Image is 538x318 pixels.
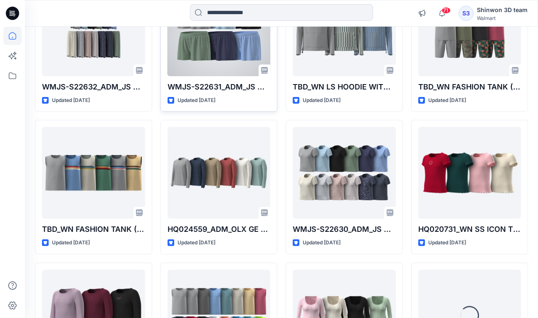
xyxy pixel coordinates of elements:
[293,127,396,219] a: WMJS-S22630_ADM_JS MODAL SPAN SS TEE
[459,6,474,21] div: S3
[168,81,271,93] p: WMJS-S22631_ADM_JS MODAL SPAN SHORTS
[42,224,145,235] p: TBD_WN FASHION TANK (SUMMER CHEST STRIPE)
[418,127,521,219] a: HQ020731_WN SS ICON TEE
[168,224,271,235] p: HQ024559_ADM_OLX GE LS CREW TEE
[303,238,341,247] p: Updated [DATE]
[52,238,90,247] p: Updated [DATE]
[293,81,396,93] p: TBD_WN LS HOODIE WITH DRAWSTRING
[178,238,215,247] p: Updated [DATE]
[52,96,90,105] p: Updated [DATE]
[293,224,396,235] p: WMJS-S22630_ADM_JS MODAL SPAN SS TEE
[418,224,521,235] p: HQ020731_WN SS ICON TEE
[477,15,528,21] div: Walmart
[428,238,466,247] p: Updated [DATE]
[477,5,528,15] div: Shinwon 3D team
[42,81,145,93] p: WMJS-S22632_ADM_JS MODAL SPAN PANTS
[303,96,341,105] p: Updated [DATE]
[168,127,271,219] a: HQ024559_ADM_OLX GE LS CREW TEE
[428,96,466,105] p: Updated [DATE]
[418,81,521,93] p: TBD_WN FASHION TANK (PATTERN POCKET CONTR BINDING)
[178,96,215,105] p: Updated [DATE]
[442,7,451,14] span: 71
[42,127,145,219] a: TBD_WN FASHION TANK (SUMMER CHEST STRIPE)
